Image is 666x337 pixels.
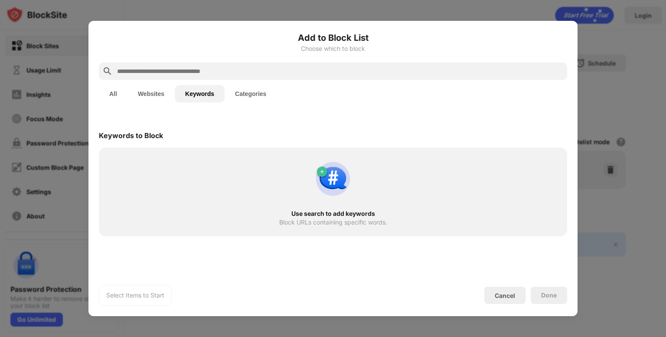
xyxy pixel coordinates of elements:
[99,31,567,44] h6: Add to Block List
[106,291,164,300] div: Select Items to Start
[99,85,127,102] button: All
[495,292,515,299] div: Cancel
[114,210,552,217] div: Use search to add keywords
[99,45,567,52] div: Choose which to block
[127,85,175,102] button: Websites
[102,66,113,76] img: search.svg
[541,292,557,299] div: Done
[312,158,354,200] img: block-by-keyword.svg
[99,131,163,140] div: Keywords to Block
[279,219,387,226] div: Block URLs containing specific words.
[175,85,225,102] button: Keywords
[225,85,277,102] button: Categories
